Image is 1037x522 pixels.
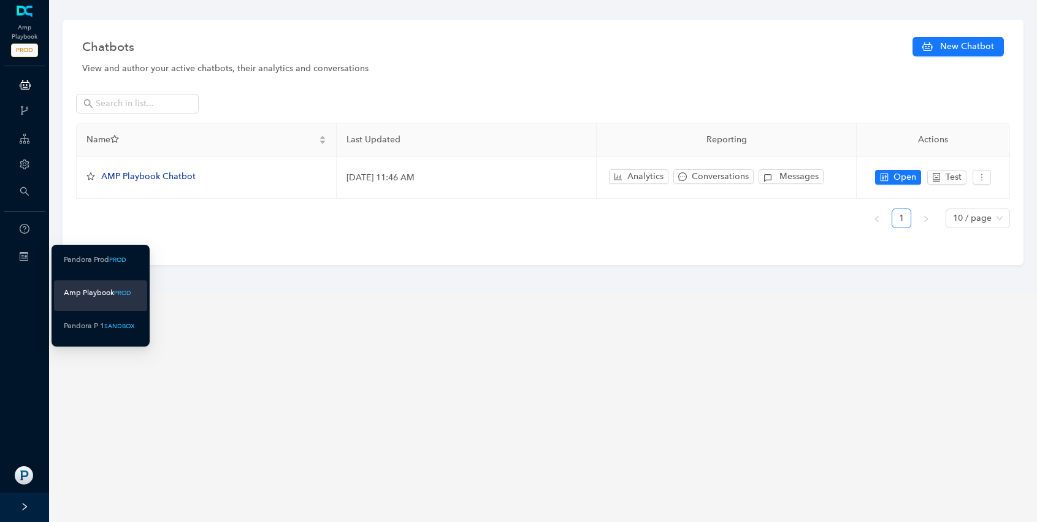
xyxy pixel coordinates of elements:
[867,209,887,228] li: Previous Page
[892,209,911,228] a: 1
[83,99,93,109] span: search
[779,170,819,183] span: Messages
[20,159,29,169] span: setting
[96,97,182,110] input: Search in list...
[64,318,104,334] div: Pandora P 1
[857,123,1010,157] th: Actions
[109,255,126,264] div: PROD
[337,123,597,157] th: Last Updated
[894,171,916,184] span: Open
[913,37,1004,56] button: New Chatbot
[86,133,316,147] span: Name
[20,106,29,115] span: branches
[673,169,754,184] button: messageConversations
[678,172,687,181] span: message
[880,173,889,182] span: control
[946,171,962,184] span: Test
[337,157,597,199] td: [DATE] 11:46 AM
[20,224,29,234] span: question-circle
[916,209,936,228] li: Next Page
[64,252,109,267] div: Pandora Prod
[978,173,986,182] span: more
[892,209,911,228] li: 1
[114,288,131,297] div: PROD
[82,37,134,56] span: Chatbots
[82,62,1004,75] div: View and author your active chatbots, their analytics and conversations
[759,169,824,184] button: Messages
[867,209,887,228] button: left
[916,209,936,228] button: right
[64,285,114,301] div: Amp Playbook
[104,321,135,331] div: SANDBOX
[86,172,95,181] span: star
[627,170,664,183] span: Analytics
[875,170,921,185] button: controlOpen
[614,172,622,181] span: bar-chart
[101,171,196,182] span: AMP Playbook Chatbot
[692,170,749,183] span: Conversations
[946,209,1010,228] div: Page Size
[932,173,941,182] span: robot
[11,44,38,57] span: PROD
[873,215,881,223] span: left
[110,135,119,144] span: star
[927,170,966,185] button: robotTest
[953,209,1003,228] span: 10 / page
[609,169,668,184] button: bar-chartAnalytics
[20,186,29,196] span: search
[597,123,857,157] th: Reporting
[973,170,991,185] button: more
[922,215,930,223] span: right
[940,40,994,53] span: New Chatbot
[15,466,33,485] img: 2245c3f1d8d0bf3af50bf22befedf792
